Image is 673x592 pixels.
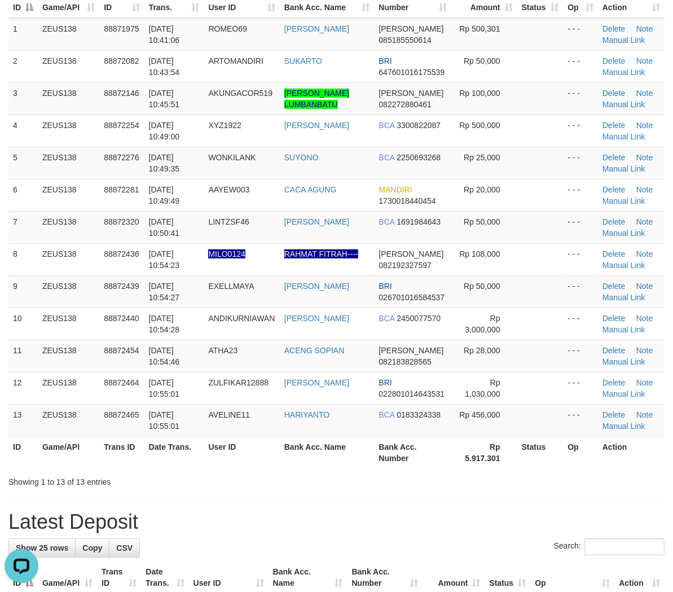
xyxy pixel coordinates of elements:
a: Copy [75,538,109,558]
a: [PERSON_NAME] [284,314,349,323]
td: 4 [8,115,38,147]
td: ZEUS138 [38,179,99,211]
a: Manual Link [602,422,645,431]
span: 88872146 [104,89,139,98]
td: - - - [564,308,599,340]
td: 7 [8,211,38,243]
td: - - - [564,404,599,436]
td: 1 [8,18,38,51]
td: - - - [564,372,599,404]
span: AKUNGACOR519 [208,89,272,98]
span: Rp 50,000 [464,217,500,226]
td: 2 [8,50,38,82]
td: ZEUS138 [38,147,99,179]
span: Rp 108,000 [459,249,500,258]
td: - - - [564,115,599,147]
td: ZEUS138 [38,82,99,115]
span: Copy [82,543,102,552]
a: Note [636,56,653,65]
span: LINTZSF46 [208,217,249,226]
span: [DATE] 10:54:46 [149,346,180,366]
th: Bank Acc. Name [280,436,375,468]
a: Manual Link [602,229,645,238]
a: SUKARTO [284,56,322,65]
span: ATHA23 [208,346,237,355]
span: Copy 082272880461 to clipboard [379,100,432,109]
span: BCA [379,153,395,162]
a: Delete [602,89,625,98]
span: BRI [379,56,392,65]
span: Copy 026701016584537 to clipboard [379,293,445,302]
td: - - - [564,50,599,82]
td: - - - [564,18,599,51]
th: Trans ID [99,436,144,468]
td: ZEUS138 [38,404,99,436]
span: [PERSON_NAME] [379,24,444,33]
td: 11 [8,340,38,372]
span: [DATE] 10:41:06 [149,24,180,45]
span: Rp 3,000,000 [465,314,500,334]
span: Rp 1,030,000 [465,378,500,398]
h1: Latest Deposit [8,511,665,533]
span: Copy 3300822087 to clipboard [397,121,441,130]
span: 88872439 [104,282,139,291]
td: ZEUS138 [38,308,99,340]
a: HARIYANTO [284,410,329,419]
label: Search: [554,538,665,555]
a: Manual Link [602,357,645,366]
span: 88872254 [104,121,139,130]
a: [PERSON_NAME] LUMBANBATU [284,89,349,109]
th: ID [8,436,38,468]
span: Rp 20,000 [464,185,500,194]
span: Copy 1730018440454 to clipboard [379,196,436,205]
span: Copy 082192327597 to clipboard [379,261,432,270]
th: User ID [204,436,279,468]
a: Note [636,217,653,226]
a: SUYONO [284,153,319,162]
span: 88872082 [104,56,139,65]
a: [PERSON_NAME] [284,217,349,226]
a: Delete [602,249,625,258]
span: Copy 647601016175539 to clipboard [379,68,445,77]
a: Delete [602,314,625,323]
a: RAHMAT FITRAH---- [284,249,358,258]
span: Copy 085185550614 to clipboard [379,36,432,45]
a: Note [636,410,653,419]
td: 5 [8,147,38,179]
a: [PERSON_NAME] [284,282,349,291]
span: 88871975 [104,24,139,33]
span: [PERSON_NAME] [379,249,444,258]
span: Rp 500,301 [459,24,500,33]
span: Copy 1691984643 to clipboard [397,217,441,226]
span: [PERSON_NAME] [379,346,444,355]
span: [DATE] 10:49:35 [149,153,180,173]
a: [PERSON_NAME] [284,378,349,387]
span: EXELLMAYA [208,282,254,291]
th: Status [517,436,564,468]
td: - - - [564,243,599,275]
span: BCA [379,217,395,226]
td: - - - [564,211,599,243]
a: Note [636,24,653,33]
td: 6 [8,179,38,211]
span: 88872454 [104,346,139,355]
a: Manual Link [602,100,645,109]
td: 9 [8,275,38,308]
span: 88872464 [104,378,139,387]
th: Rp 5.917.301 [451,436,517,468]
span: Show 25 rows [16,543,68,552]
span: Rp 50,000 [464,56,500,65]
a: Manual Link [602,293,645,302]
td: ZEUS138 [38,18,99,51]
a: Delete [602,282,625,291]
span: [DATE] 10:54:28 [149,314,180,334]
span: AVELINE11 [208,410,250,419]
td: - - - [564,82,599,115]
span: 88872465 [104,410,139,419]
td: ZEUS138 [38,211,99,243]
span: ANDIKURNIAWAN [208,314,275,323]
span: ROMEO69 [208,24,247,33]
span: 88872320 [104,217,139,226]
a: Manual Link [602,132,645,141]
span: Rp 28,000 [464,346,500,355]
